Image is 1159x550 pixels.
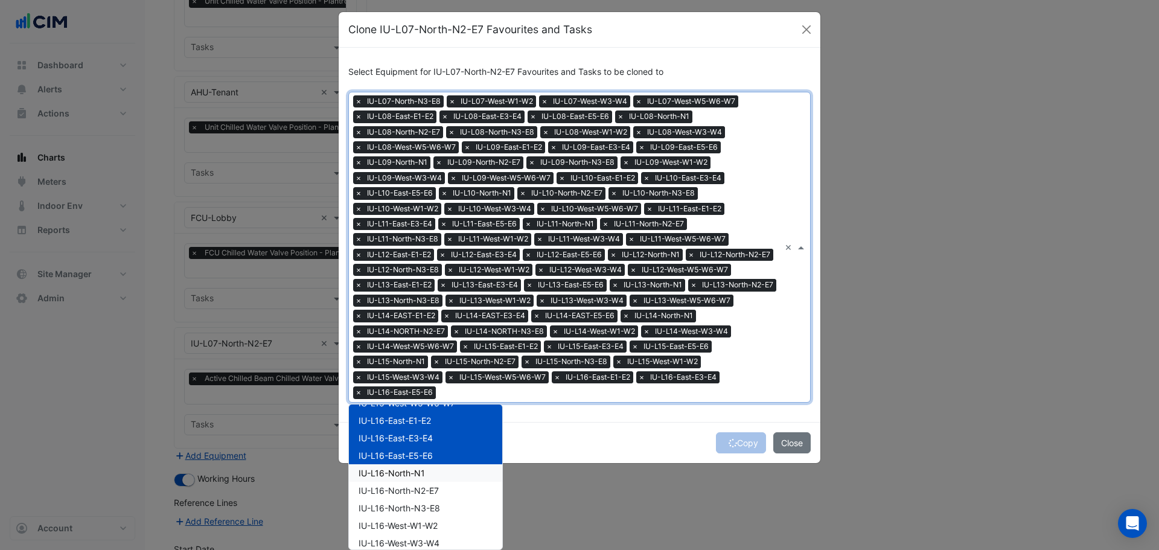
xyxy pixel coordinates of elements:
[523,249,534,261] span: ×
[628,264,639,276] span: ×
[526,156,537,168] span: ×
[364,172,445,184] span: IU-L09-West-W3-W4
[456,295,534,307] span: IU-L13-West-W1-W2
[348,404,503,550] ng-dropdown-panel: Options list
[444,203,455,215] span: ×
[688,279,699,291] span: ×
[348,67,811,77] h6: Select Equipment for IU-L07-North-N2-E7 Favourites and Tasks to be cloned to
[353,141,364,153] span: ×
[348,22,592,37] h5: Clone IU-L07-North-N2-E7 Favourites and Tasks
[364,203,441,215] span: IU-L10-West-W1-W2
[551,126,630,138] span: IU-L08-West-W1-W2
[537,156,618,168] span: IU-L09-North-N3-E8
[364,310,438,322] span: IU-L14-EAST-E1-E2
[538,110,612,123] span: IU-L08-East-E5-E6
[353,310,364,322] span: ×
[450,187,514,199] span: IU-L10-North-N1
[452,310,528,322] span: IU-L14-EAST-E3-E4
[445,371,456,383] span: ×
[431,356,442,368] span: ×
[626,233,637,245] span: ×
[550,325,561,337] span: ×
[534,249,605,261] span: IU-L12-East-E5-E6
[353,156,364,168] span: ×
[353,341,364,353] span: ×
[353,249,364,261] span: ×
[548,203,641,215] span: IU-L10-West-W5-W6-W7
[359,520,438,531] span: IU-L16-West-W1-W2
[448,249,520,261] span: IU-L12-East-E3-E4
[353,203,364,215] span: ×
[550,95,630,107] span: IU-L07-West-W3-W4
[641,172,652,184] span: ×
[697,249,773,261] span: IU-L12-North-N2-E7
[473,141,545,153] span: IU-L09-East-E1-E2
[517,187,528,199] span: ×
[552,371,563,383] span: ×
[532,356,610,368] span: IU-L15-North-N3-E8
[359,433,433,443] span: IU-L16-East-E3-E4
[364,187,436,199] span: IU-L10-East-E5-E6
[548,295,627,307] span: IU-L13-West-W3-W4
[460,341,471,353] span: ×
[359,415,431,426] span: IU-L16-East-E1-E2
[611,218,687,230] span: IU-L11-North-N2-E7
[523,218,534,230] span: ×
[626,110,692,123] span: IU-L08-North-N1
[449,279,521,291] span: IU-L13-East-E3-E4
[359,468,425,478] span: IU-L16-North-N1
[633,126,644,138] span: ×
[652,325,731,337] span: IU-L14-West-W3-W4
[528,110,538,123] span: ×
[364,295,442,307] span: IU-L13-North-N3-E8
[444,233,455,245] span: ×
[438,218,449,230] span: ×
[608,187,619,199] span: ×
[450,110,525,123] span: IU-L08-East-E3-E4
[619,187,698,199] span: IU-L10-North-N3-E8
[447,95,458,107] span: ×
[542,310,618,322] span: IU-L14-EAST-E5-E6
[359,503,440,513] span: IU-L16-North-N3-E8
[462,141,473,153] span: ×
[630,295,640,307] span: ×
[633,95,644,107] span: ×
[563,371,633,383] span: IU-L16-East-E1-E2
[353,218,364,230] span: ×
[353,233,364,245] span: ×
[608,249,619,261] span: ×
[797,21,816,39] button: Close
[439,110,450,123] span: ×
[644,203,655,215] span: ×
[364,386,436,398] span: IU-L16-East-E5-E6
[364,218,435,230] span: IU-L11-East-E3-E4
[433,156,444,168] span: ×
[544,341,555,353] span: ×
[600,218,611,230] span: ×
[773,432,811,453] button: Close
[364,233,441,245] span: IU-L11-North-N3-E8
[624,356,701,368] span: IU-L15-West-W1-W2
[546,264,625,276] span: IU-L12-West-W3-W4
[636,141,647,153] span: ×
[699,279,776,291] span: IU-L13-North-N2-E7
[686,249,697,261] span: ×
[621,156,631,168] span: ×
[445,264,456,276] span: ×
[364,279,435,291] span: IU-L13-East-E1-E2
[455,233,531,245] span: IU-L11-West-W1-W2
[785,241,795,254] span: Clear
[534,218,597,230] span: IU-L11-North-N1
[364,325,448,337] span: IU-L14-NORTH-N2-E7
[442,356,519,368] span: IU-L15-North-N2-E7
[567,172,638,184] span: IU-L10-East-E1-E2
[441,310,452,322] span: ×
[531,310,542,322] span: ×
[353,295,364,307] span: ×
[545,233,623,245] span: IU-L11-West-W3-W4
[471,341,541,353] span: IU-L15-East-E1-E2
[647,141,721,153] span: IU-L09-East-E5-E6
[555,341,627,353] span: IU-L15-East-E3-E4
[655,203,724,215] span: IU-L11-East-E1-E2
[613,356,624,368] span: ×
